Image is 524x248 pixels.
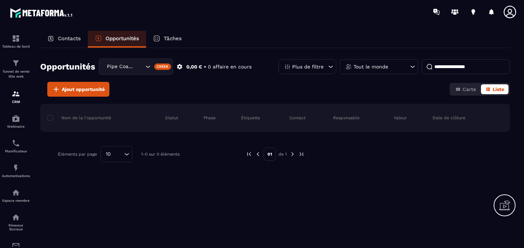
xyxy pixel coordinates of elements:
[47,115,111,121] p: Nom de la l'opportunité
[2,125,30,128] p: Webinaire
[463,86,476,92] span: Carte
[2,158,30,183] a: automationsautomationsAutomatisations
[141,152,180,157] p: 1-0 sur 0 éléments
[2,134,30,158] a: schedulerschedulerPlanificateur
[2,183,30,208] a: automationsautomationsEspace membre
[246,151,252,157] img: prev
[2,208,30,236] a: social-networksocial-networkRéseaux Sociaux
[137,63,144,71] input: Search for option
[2,149,30,153] p: Planificateur
[164,35,182,42] p: Tâches
[2,44,30,48] p: Tableau de bord
[101,146,132,162] div: Search for option
[103,150,113,158] span: 10
[12,90,20,98] img: formation
[12,34,20,43] img: formation
[2,54,30,84] a: formationformationTunnel de vente Site web
[2,84,30,109] a: formationformationCRM
[58,35,81,42] p: Contacts
[394,115,407,121] p: Valeur
[204,63,206,70] p: •
[12,164,20,172] img: automations
[146,31,189,48] a: Tâches
[298,151,305,157] img: next
[354,64,388,69] p: Tout le monde
[241,115,260,121] p: Étiquette
[292,64,324,69] p: Plus de filtre
[99,59,173,75] div: Search for option
[2,69,30,79] p: Tunnel de vente Site web
[2,109,30,134] a: automationsautomationsWebinaire
[154,63,171,70] div: Créer
[333,115,360,121] p: Responsable
[58,152,97,157] p: Éléments par page
[47,82,109,97] button: Ajout opportunité
[2,223,30,231] p: Réseaux Sociaux
[493,86,504,92] span: Liste
[289,151,296,157] img: next
[2,100,30,104] p: CRM
[2,29,30,54] a: formationformationTableau de bord
[186,63,202,70] p: 0,00 €
[264,147,276,161] p: 01
[105,63,137,71] span: Pipe Coaching 1
[10,6,73,19] img: logo
[12,213,20,222] img: social-network
[12,59,20,67] img: formation
[289,115,306,121] p: Contact
[40,31,88,48] a: Contacts
[106,35,139,42] p: Opportunités
[88,31,146,48] a: Opportunités
[165,115,178,121] p: Statut
[481,84,508,94] button: Liste
[451,84,480,94] button: Carte
[113,150,122,158] input: Search for option
[255,151,261,157] img: prev
[208,63,252,70] p: 0 affaire en cours
[12,188,20,197] img: automations
[2,174,30,178] p: Automatisations
[204,115,216,121] p: Phase
[12,139,20,147] img: scheduler
[2,199,30,202] p: Espace membre
[433,115,465,121] p: Date de clôture
[62,86,105,93] span: Ajout opportunité
[278,151,287,157] p: de 1
[40,60,95,74] h2: Opportunités
[12,114,20,123] img: automations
